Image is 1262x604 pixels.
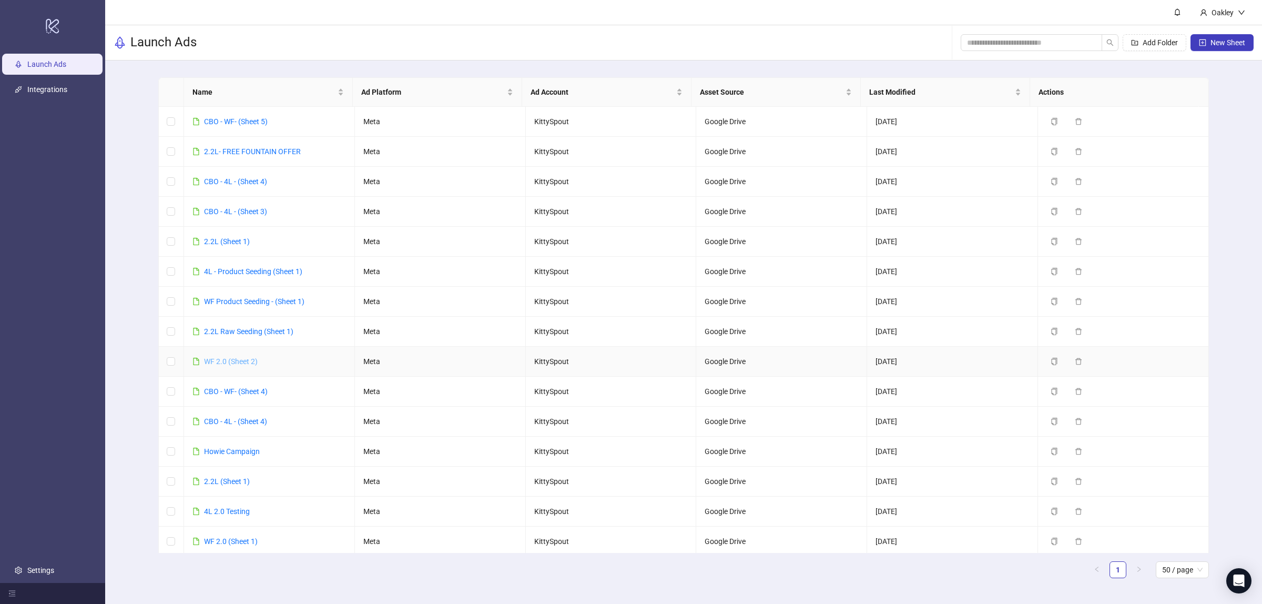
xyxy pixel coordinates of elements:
td: KittySpout [526,347,697,377]
button: Add Folder [1123,34,1186,51]
td: Meta [355,107,526,137]
span: delete [1075,508,1082,515]
td: [DATE] [867,407,1038,437]
th: Ad Account [522,78,691,107]
span: Name [192,86,336,98]
td: [DATE] [867,467,1038,497]
button: New Sheet [1190,34,1254,51]
span: file [192,268,200,275]
span: menu-fold [8,590,16,597]
td: [DATE] [867,527,1038,557]
td: [DATE] [867,137,1038,167]
span: file [192,238,200,245]
td: [DATE] [867,377,1038,407]
span: delete [1075,208,1082,215]
span: delete [1075,358,1082,365]
a: CBO - 4L - (Sheet 4) [204,417,267,426]
span: delete [1075,298,1082,305]
span: delete [1075,148,1082,155]
td: KittySpout [526,497,697,527]
span: file [192,448,200,455]
div: Page Size [1156,561,1209,578]
a: CBO - 4L - (Sheet 3) [204,207,267,216]
span: file [192,298,200,305]
td: KittySpout [526,527,697,557]
span: search [1106,39,1114,46]
button: left [1088,561,1105,578]
th: Last Modified [861,78,1030,107]
td: Meta [355,407,526,437]
a: CBO - WF- (Sheet 4) [204,387,268,396]
span: folder-add [1131,39,1138,46]
a: 2.2L- FREE FOUNTAIN OFFER [204,147,301,156]
a: 4L 2.0 Testing [204,507,250,516]
span: copy [1051,508,1058,515]
td: Meta [355,197,526,227]
td: KittySpout [526,377,697,407]
th: Actions [1030,78,1199,107]
td: KittySpout [526,227,697,257]
span: 50 / page [1162,562,1203,578]
td: Meta [355,377,526,407]
a: CBO - 4L - (Sheet 4) [204,177,267,186]
span: copy [1051,178,1058,185]
span: delete [1075,268,1082,275]
td: [DATE] [867,437,1038,467]
span: copy [1051,268,1058,275]
td: KittySpout [526,407,697,437]
td: Meta [355,437,526,467]
td: Google Drive [696,257,867,287]
td: [DATE] [867,347,1038,377]
span: file [192,208,200,215]
td: Google Drive [696,137,867,167]
td: [DATE] [867,497,1038,527]
span: plus-square [1199,39,1206,46]
span: copy [1051,478,1058,485]
span: copy [1051,328,1058,335]
a: WF 2.0 (Sheet 1) [204,537,258,546]
span: delete [1075,448,1082,455]
span: delete [1075,328,1082,335]
td: Google Drive [696,377,867,407]
td: Google Drive [696,497,867,527]
td: KittySpout [526,167,697,197]
td: KittySpout [526,437,697,467]
td: Google Drive [696,287,867,317]
span: copy [1051,388,1058,395]
span: bell [1174,8,1181,16]
a: CBO - WF- (Sheet 5) [204,117,268,126]
li: 1 [1110,561,1126,578]
td: KittySpout [526,467,697,497]
a: 2.2L Raw Seeding (Sheet 1) [204,327,293,336]
span: Add Folder [1143,38,1178,47]
span: delete [1075,388,1082,395]
span: copy [1051,148,1058,155]
span: copy [1051,418,1058,425]
span: Ad Account [531,86,674,98]
span: Last Modified [869,86,1013,98]
a: 1 [1110,562,1126,578]
td: KittySpout [526,287,697,317]
span: delete [1075,538,1082,545]
td: Google Drive [696,197,867,227]
span: delete [1075,238,1082,245]
span: copy [1051,238,1058,245]
span: file [192,538,200,545]
span: copy [1051,358,1058,365]
a: WF 2.0 (Sheet 2) [204,357,258,366]
th: Ad Platform [353,78,522,107]
td: KittySpout [526,107,697,137]
td: Google Drive [696,407,867,437]
td: [DATE] [867,167,1038,197]
button: right [1131,561,1147,578]
a: Launch Ads [27,61,66,69]
span: file [192,508,200,515]
span: copy [1051,298,1058,305]
a: WF Product Seeding - (Sheet 1) [204,297,304,306]
td: Meta [355,287,526,317]
td: KittySpout [526,197,697,227]
td: [DATE] [867,107,1038,137]
span: file [192,178,200,185]
span: delete [1075,418,1082,425]
li: Next Page [1131,561,1147,578]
